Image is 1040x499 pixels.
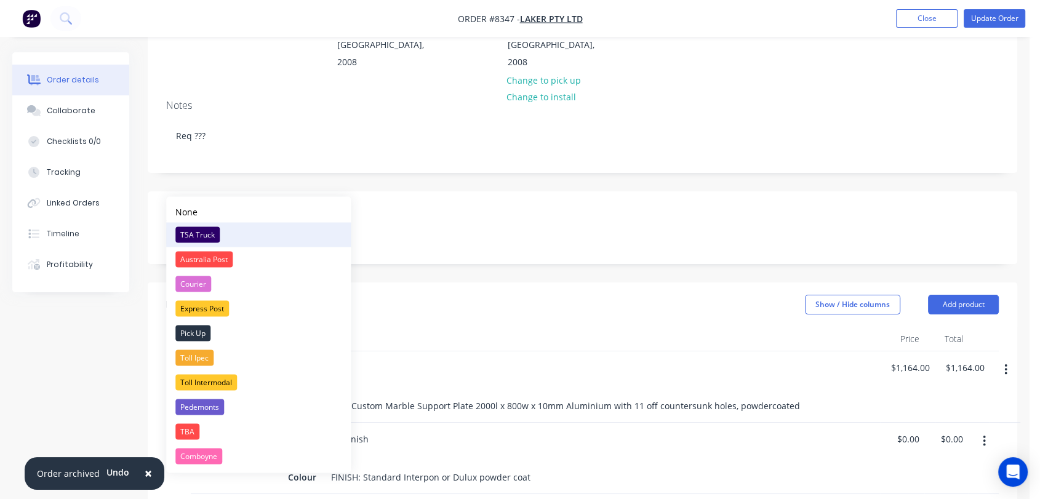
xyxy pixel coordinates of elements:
button: Courier [166,271,351,296]
button: TSA Truck [166,222,351,247]
button: Collaborate [12,95,129,126]
div: Total [924,327,969,351]
button: Profitability [12,249,129,280]
button: Pedemonts [166,394,351,419]
div: Pedemonts [175,399,224,415]
button: Linked Orders [12,188,129,218]
button: Close [896,9,958,28]
div: Comboyne [175,448,222,464]
div: Custom Marble Support Plate 2000l x 800w x 10mm Aluminium with 11 off countersunk holes, powderco... [346,397,805,415]
div: None [175,205,198,218]
button: Checklists 0/0 [12,126,129,157]
div: Req ??? [166,117,999,154]
div: Tracking [47,167,81,178]
div: Australia Post [175,251,233,267]
button: Show / Hide columns [805,295,900,314]
div: Pick Up [175,325,210,341]
button: Update Order [964,9,1025,28]
div: TBA [175,423,199,439]
button: Add product [928,295,999,314]
button: Undo [100,463,136,482]
button: Order details [12,65,129,95]
div: Order details [47,74,99,86]
div: Express Post [175,300,229,316]
button: Tracking [12,157,129,188]
button: Toll Intermodal [166,370,351,394]
span: Order #8347 - [458,13,520,25]
div: FINISH: Standard Interpon or Dulux powder coat [326,468,535,486]
button: Australia Post [166,247,351,271]
button: Timeline [12,218,129,249]
button: Toll Ipec [166,345,351,370]
div: Courier [175,276,211,292]
button: None [166,201,351,222]
span: × [145,465,152,482]
div: Checklists 0/0 [47,136,101,147]
button: Change to install [500,89,583,105]
a: Laker Pty Ltd [520,13,583,25]
div: Collaborate [47,105,95,116]
div: Order archived [37,467,100,480]
button: Pick Up [166,321,351,345]
div: Colour [283,468,321,486]
div: Open Intercom Messenger [998,457,1028,487]
button: Express Post [166,296,351,321]
div: Profitability [47,259,93,270]
div: Toll Intermodal [175,374,237,390]
button: Close [132,459,164,489]
button: TBA [166,419,351,444]
div: Linked Orders [47,198,100,209]
div: Timeline [47,228,79,239]
div: Toll Ipec [175,349,214,365]
div: Price [880,327,924,351]
div: TSA Truck [175,226,220,242]
button: Comboyne [166,444,351,468]
img: Factory [22,9,41,28]
div: Notes [166,100,999,111]
button: Change to pick up [500,71,588,88]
